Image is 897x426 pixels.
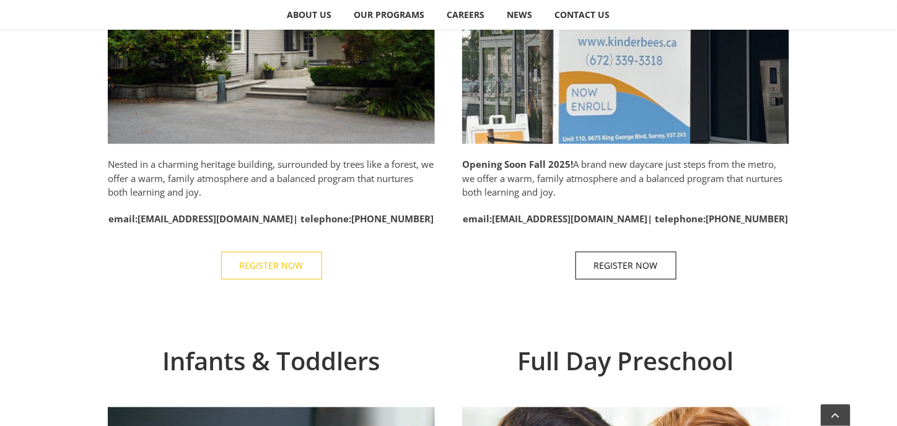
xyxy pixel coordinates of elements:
[594,260,658,271] span: REGISTER NOW
[544,2,621,27] a: CONTACT US
[447,11,485,19] span: CAREERS
[276,2,343,27] a: ABOUT US
[287,11,332,19] span: ABOUT US
[109,212,434,225] strong: email: | telephone:
[354,11,425,19] span: OUR PROGRAMS
[555,11,610,19] span: CONTACT US
[496,2,543,27] a: NEWS
[492,212,648,225] a: [EMAIL_ADDRESS][DOMAIN_NAME]
[462,157,789,199] p: A brand new daycare just steps from the metro, we offer a warm, family atmosphere and a balanced ...
[240,260,304,271] span: REGISTER NOW
[706,212,789,225] a: [PHONE_NUMBER]
[352,212,434,225] a: [PHONE_NUMBER]
[138,212,294,225] a: [EMAIL_ADDRESS][DOMAIN_NAME]
[221,251,322,279] a: REGISTER NOW
[108,157,435,199] p: Nested in a charming heritage building, surrounded by trees like a forest, we offer a warm, famil...
[507,11,533,19] span: NEWS
[436,2,496,27] a: CAREERS
[462,158,573,170] strong: Opening Soon Fall 2025!
[343,2,435,27] a: OUR PROGRAMS
[575,251,676,279] a: REGISTER NOW
[463,212,789,225] strong: email: | telephone:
